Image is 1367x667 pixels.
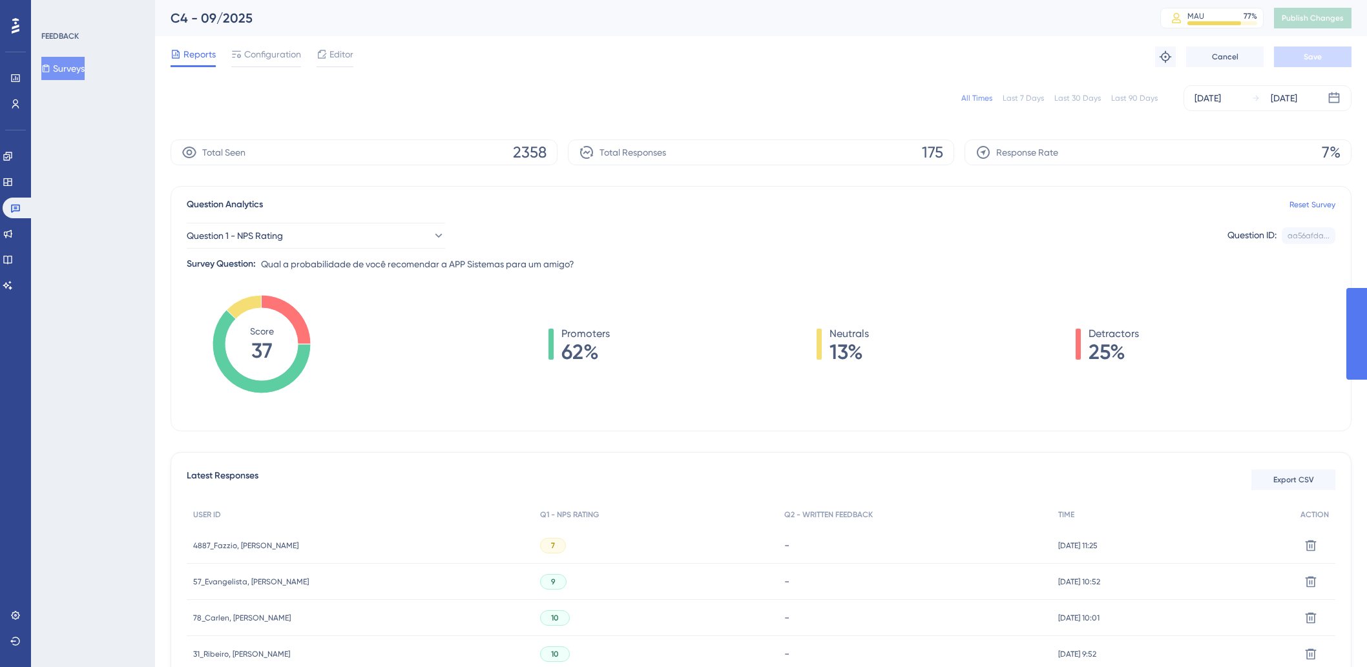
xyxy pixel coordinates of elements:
[183,46,216,62] span: Reports
[202,145,245,160] span: Total Seen
[41,57,85,80] button: Surveys
[561,342,610,362] span: 62%
[1089,326,1139,342] span: Detractors
[1111,93,1158,103] div: Last 90 Days
[1187,11,1204,21] div: MAU
[1054,93,1101,103] div: Last 30 Days
[600,145,666,160] span: Total Responses
[922,142,943,163] span: 175
[1186,46,1264,67] button: Cancel
[1195,90,1221,106] div: [DATE]
[1289,200,1335,210] a: Reset Survey
[187,197,263,212] span: Question Analytics
[1274,8,1351,28] button: Publish Changes
[1058,509,1074,520] span: TIME
[187,223,445,249] button: Question 1 - NPS Rating
[193,509,221,520] span: USER ID
[1058,613,1100,623] span: [DATE] 10:01
[1313,616,1351,655] iframe: UserGuiding AI Assistant Launcher
[1058,577,1100,587] span: [DATE] 10:52
[1212,52,1238,62] span: Cancel
[784,539,1045,551] div: -
[244,46,301,62] span: Configuration
[1282,13,1344,23] span: Publish Changes
[193,540,298,551] span: 4887_Fazzio, [PERSON_NAME]
[171,9,1128,27] div: C4 - 09/2025
[329,46,353,62] span: Editor
[551,540,555,551] span: 7
[961,93,992,103] div: All Times
[41,31,79,41] div: FEEDBACK
[187,228,283,243] span: Question 1 - NPS Rating
[1244,11,1257,21] div: 77 %
[1003,93,1044,103] div: Last 7 Days
[1251,469,1335,490] button: Export CSV
[784,509,873,520] span: Q2 - WRITTEN FEEDBACK
[1089,342,1139,362] span: 25%
[250,326,274,336] tspan: Score
[561,326,610,342] span: Promoters
[1227,227,1277,244] div: Question ID:
[551,649,559,659] span: 10
[830,326,869,342] span: Neutrals
[551,577,556,587] span: 9
[261,256,574,272] span: Qual a probabilidade de você recomendar a APP Sistemas para um amigo?
[540,509,599,520] span: Q1 - NPS RATING
[551,613,559,623] span: 10
[187,256,256,272] div: Survey Question:
[784,575,1045,588] div: -
[1271,90,1297,106] div: [DATE]
[1274,46,1351,67] button: Save
[784,611,1045,624] div: -
[830,342,869,362] span: 13%
[1304,52,1322,62] span: Save
[1288,231,1330,241] div: aa56afda...
[193,649,290,659] span: 31_Ribeiro, [PERSON_NAME]
[1058,649,1096,659] span: [DATE] 9:52
[1058,540,1098,551] span: [DATE] 11:25
[251,338,273,363] tspan: 37
[1322,142,1341,163] span: 7%
[784,648,1045,660] div: -
[193,613,291,623] span: 78_Carlen, [PERSON_NAME]
[513,142,547,163] span: 2358
[996,145,1058,160] span: Response Rate
[193,577,309,587] span: 57_Evangelista, [PERSON_NAME]
[1273,475,1314,485] span: Export CSV
[187,468,258,491] span: Latest Responses
[1300,509,1329,520] span: ACTION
